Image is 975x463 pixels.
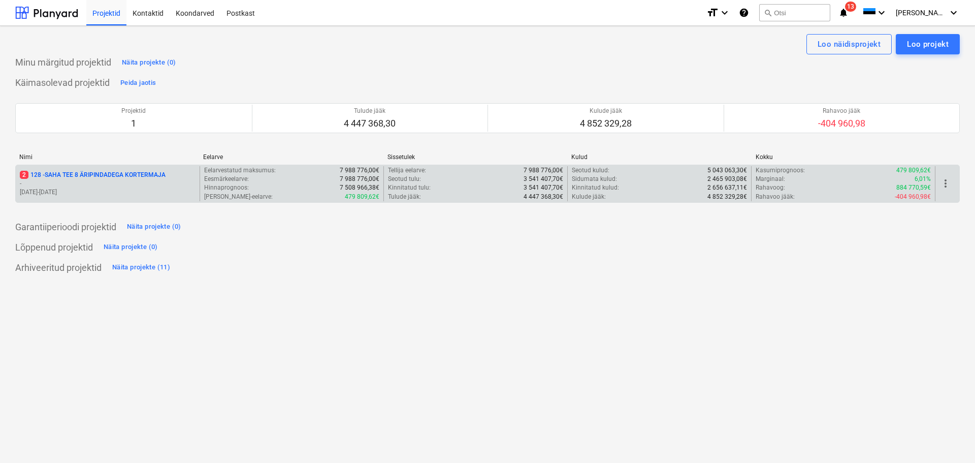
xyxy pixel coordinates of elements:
[818,117,865,130] p: -404 960,98
[20,171,28,179] span: 2
[204,183,249,192] p: Hinnaprognoos :
[20,188,196,197] p: [DATE] - [DATE]
[340,175,379,183] p: 7 988 776,00€
[845,2,856,12] span: 13
[571,153,747,161] div: Kulud
[806,34,892,54] button: Loo näidisprojekt
[101,239,160,256] button: Näita projekte (0)
[524,183,563,192] p: 3 541 407,70€
[756,183,785,192] p: Rahavoog :
[127,221,181,233] div: Näita projekte (0)
[524,166,563,175] p: 7 988 776,00€
[204,166,276,175] p: Eelarvestatud maksumus :
[204,175,249,183] p: Eesmärkeelarve :
[915,175,931,183] p: 6,01%
[707,183,747,192] p: 2 656 637,11€
[388,183,431,192] p: Kinnitatud tulu :
[388,175,421,183] p: Seotud tulu :
[388,166,426,175] p: Tellija eelarve :
[15,56,111,69] p: Minu märgitud projektid
[707,175,747,183] p: 2 465 903,08€
[121,117,146,130] p: 1
[580,107,632,115] p: Kulude jääk
[388,193,421,201] p: Tulude jääk :
[524,175,563,183] p: 3 541 407,70€
[121,107,146,115] p: Projektid
[119,54,179,71] button: Näita projekte (0)
[756,166,805,175] p: Kasumiprognoos :
[759,4,830,21] button: Otsi
[838,7,849,19] i: notifications
[719,7,731,19] i: keyboard_arrow_down
[15,241,93,254] p: Lõppenud projektid
[20,171,196,197] div: 2128 -SAHA TEE 8 ÄRIPINDADEGA KORTERMAJA-[DATE]-[DATE]
[110,260,173,276] button: Näita projekte (11)
[875,7,888,19] i: keyboard_arrow_down
[572,193,606,201] p: Kulude jääk :
[20,171,166,179] p: 128 - SAHA TEE 8 ÄRIPINDADEGA KORTERMAJA
[572,183,619,192] p: Kinnitatud kulud :
[907,38,949,51] div: Loo projekt
[122,57,176,69] div: Näita projekte (0)
[896,166,931,175] p: 479 809,62€
[204,193,273,201] p: [PERSON_NAME]-eelarve :
[120,77,156,89] div: Peida jaotis
[939,177,952,190] span: more_vert
[948,7,960,19] i: keyboard_arrow_down
[756,193,795,201] p: Rahavoo jääk :
[524,193,563,201] p: 4 447 368,30€
[15,221,116,233] p: Garantiiperioodi projektid
[572,166,609,175] p: Seotud kulud :
[818,38,881,51] div: Loo näidisprojekt
[818,107,865,115] p: Rahavoo jääk
[345,193,379,201] p: 479 809,62€
[20,179,196,188] p: -
[739,7,749,19] i: Abikeskus
[203,153,379,161] div: Eelarve
[756,175,785,183] p: Marginaal :
[896,183,931,192] p: 884 770,59€
[924,414,975,463] iframe: Chat Widget
[895,193,931,201] p: -404 960,98€
[707,166,747,175] p: 5 043 063,30€
[104,241,158,253] div: Näita projekte (0)
[764,9,772,17] span: search
[112,262,170,273] div: Näita projekte (11)
[896,9,947,17] span: [PERSON_NAME]
[756,153,931,161] div: Kokku
[340,183,379,192] p: 7 508 966,38€
[572,175,617,183] p: Sidumata kulud :
[340,166,379,175] p: 7 988 776,00€
[344,117,396,130] p: 4 447 368,30
[124,219,184,235] button: Näita projekte (0)
[706,7,719,19] i: format_size
[344,107,396,115] p: Tulude jääk
[118,75,158,91] button: Peida jaotis
[15,262,102,274] p: Arhiveeritud projektid
[896,34,960,54] button: Loo projekt
[15,77,110,89] p: Käimasolevad projektid
[580,117,632,130] p: 4 852 329,28
[387,153,563,161] div: Sissetulek
[707,193,747,201] p: 4 852 329,28€
[19,153,195,161] div: Nimi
